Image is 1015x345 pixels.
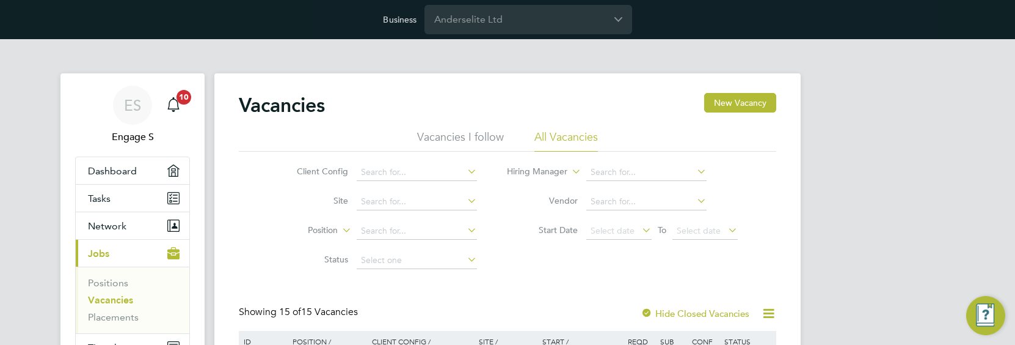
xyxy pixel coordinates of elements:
[239,93,325,117] h2: Vacancies
[278,254,348,265] label: Status
[75,130,190,144] span: Engage S
[966,296,1005,335] button: Engage Resource Center
[76,212,189,239] button: Network
[357,193,477,210] input: Search for...
[161,86,186,125] a: 10
[417,130,504,152] li: Vacancies I follow
[88,248,109,259] span: Jobs
[176,90,191,105] span: 10
[76,267,189,333] div: Jobs
[383,14,417,25] label: Business
[279,306,301,318] span: 15 of
[654,222,670,238] span: To
[239,306,360,319] div: Showing
[586,193,707,210] input: Search for...
[534,130,598,152] li: All Vacancies
[497,166,567,178] label: Hiring Manager
[76,240,189,267] button: Jobs
[267,224,338,237] label: Position
[704,93,776,113] button: New Vacancy
[641,308,749,319] label: Hide Closed Vacancies
[507,224,578,236] label: Start Date
[88,165,137,177] span: Dashboard
[357,223,477,240] input: Search for...
[278,195,348,206] label: Site
[76,157,189,184] a: Dashboard
[88,294,133,306] a: Vacancies
[357,164,477,181] input: Search for...
[88,193,111,204] span: Tasks
[76,185,189,212] a: Tasks
[357,252,477,269] input: Select one
[279,306,358,318] span: 15 Vacancies
[88,311,139,323] a: Placements
[586,164,707,181] input: Search for...
[507,195,578,206] label: Vendor
[88,220,126,232] span: Network
[75,86,190,144] a: ESEngage S
[278,166,348,177] label: Client Config
[88,277,128,289] a: Positions
[124,97,141,113] span: ES
[591,225,635,236] span: Select date
[677,225,721,236] span: Select date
